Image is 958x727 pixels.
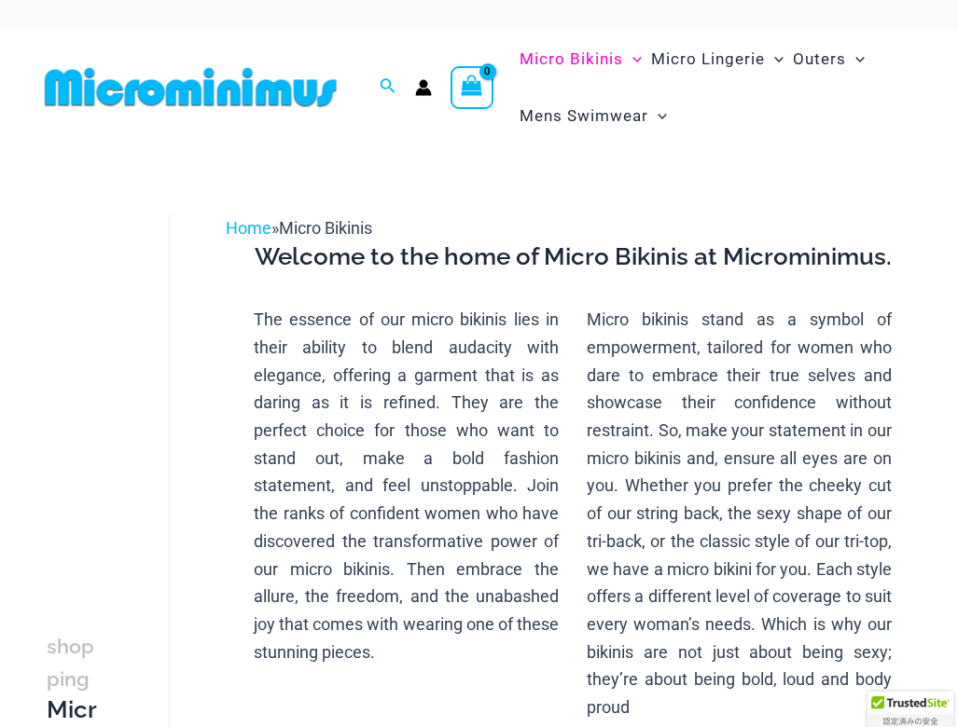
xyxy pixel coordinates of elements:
span: Menu Toggle [765,35,784,83]
div: TrustedSite Certified [868,692,953,727]
iframe: TrustedSite Certified [47,199,215,572]
span: Menu Toggle [846,35,865,83]
span: Micro Lingerie [651,35,765,83]
img: MM SHOP LOGO FLAT [37,66,344,108]
a: Micro BikinisMenu ToggleMenu Toggle [515,31,646,88]
span: Micro Bikinis [520,35,623,83]
a: OutersMenu ToggleMenu Toggle [788,31,869,88]
a: Micro LingerieMenu ToggleMenu Toggle [646,31,788,88]
span: Micro Bikinis [279,218,372,238]
a: View Shopping Cart, empty [451,66,493,109]
p: The essence of our micro bikinis lies in their ability to blend audacity with elegance, offering ... [254,306,559,665]
a: Search icon link [380,75,396,99]
nav: Site Navigation [512,28,921,147]
span: Outers [793,35,846,83]
span: Mens Swimwear [520,92,648,140]
a: Mens SwimwearMenu ToggleMenu Toggle [515,88,672,144]
span: » [226,218,372,238]
span: Menu Toggle [623,35,642,83]
a: Account icon link [415,79,432,96]
a: Home [226,218,271,238]
p: Micro bikinis stand as a symbol of empowerment, tailored for women who dare to embrace their true... [587,306,892,721]
h3: Welcome to the home of Micro Bikinis at Microminimus. [240,241,906,273]
span: Menu Toggle [648,92,667,140]
span: shopping [47,635,94,691]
